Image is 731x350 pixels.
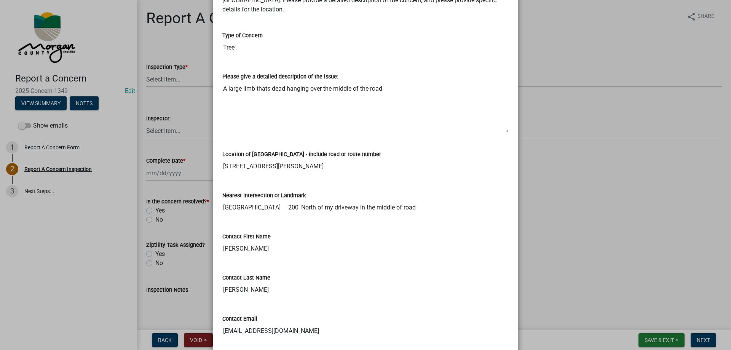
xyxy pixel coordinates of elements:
label: Type of Concern [222,33,263,38]
textarea: A large limb thats dead hanging over the middle of the road [222,81,509,133]
label: Nearest Intersection or Landmark [222,193,306,198]
label: Contact First Name [222,234,271,240]
label: Contact Email [222,316,257,322]
label: Location of [GEOGRAPHIC_DATA] - include road or route number [222,152,381,157]
label: Contact Last Name [222,275,270,281]
label: Please give a detailed description of the issue: [222,74,338,80]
